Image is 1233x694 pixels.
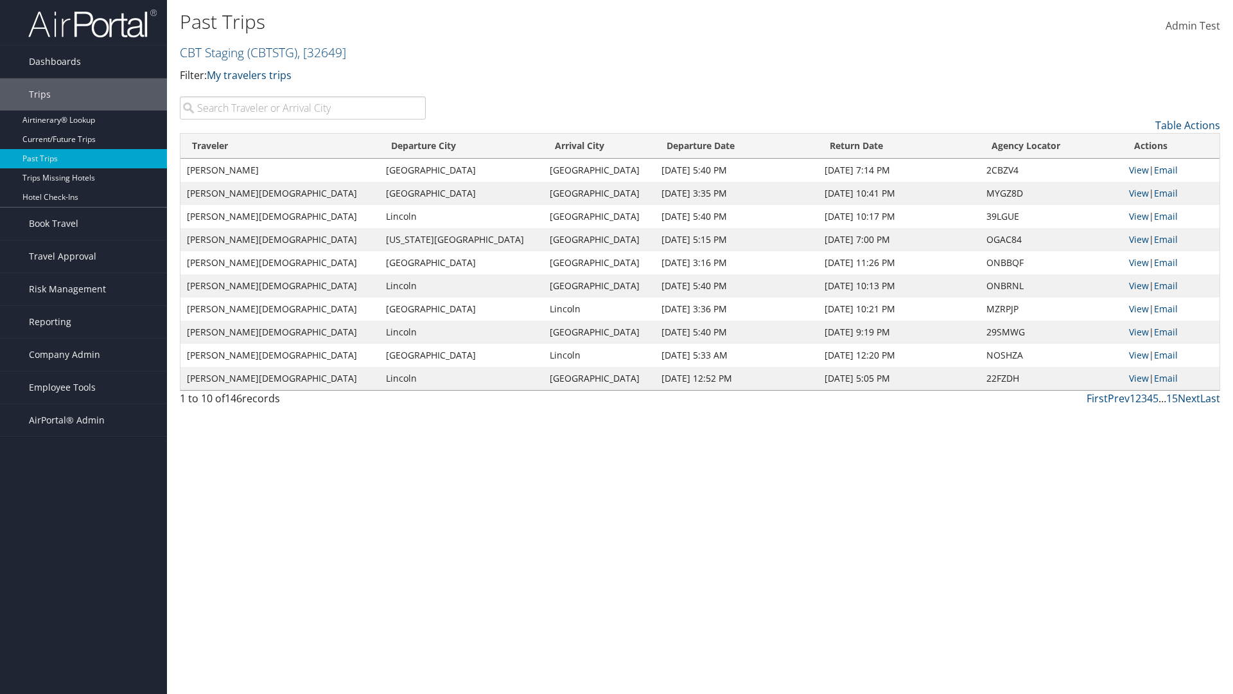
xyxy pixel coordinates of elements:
a: Email [1154,326,1178,338]
th: Agency Locator: activate to sort column ascending [980,134,1123,159]
td: [GEOGRAPHIC_DATA] [543,321,655,344]
td: [GEOGRAPHIC_DATA] [543,205,655,228]
td: [PERSON_NAME][DEMOGRAPHIC_DATA] [180,298,380,321]
td: [GEOGRAPHIC_DATA] [543,251,655,274]
span: Risk Management [29,273,106,305]
td: [DATE] 3:35 PM [655,182,818,205]
th: Actions [1123,134,1220,159]
td: [DATE] 7:14 PM [818,159,980,182]
td: 22FZDH [980,367,1123,390]
td: [DATE] 3:16 PM [655,251,818,274]
th: Departure City: activate to sort column ascending [380,134,543,159]
a: Last [1200,391,1220,405]
a: View [1129,210,1149,222]
td: [PERSON_NAME][DEMOGRAPHIC_DATA] [180,367,380,390]
th: Arrival City: activate to sort column ascending [543,134,655,159]
a: My travelers trips [207,68,292,82]
a: Email [1154,210,1178,222]
span: Book Travel [29,208,78,240]
a: 1 [1130,391,1135,405]
td: [GEOGRAPHIC_DATA] [380,298,543,321]
td: | [1123,251,1220,274]
td: [DATE] 12:52 PM [655,367,818,390]
td: Lincoln [380,321,543,344]
h1: Past Trips [180,8,873,35]
a: 4 [1147,391,1153,405]
a: View [1129,233,1149,245]
a: Table Actions [1155,118,1220,132]
span: Employee Tools [29,371,96,404]
td: [DATE] 10:17 PM [818,205,980,228]
td: [GEOGRAPHIC_DATA] [380,159,543,182]
td: [DATE] 12:20 PM [818,344,980,367]
a: 15 [1166,391,1178,405]
td: [PERSON_NAME][DEMOGRAPHIC_DATA] [180,228,380,251]
td: [DATE] 5:40 PM [655,321,818,344]
td: [PERSON_NAME][DEMOGRAPHIC_DATA] [180,205,380,228]
td: Lincoln [543,298,655,321]
a: View [1129,187,1149,199]
a: 5 [1153,391,1159,405]
a: Email [1154,187,1178,199]
td: 2CBZV4 [980,159,1123,182]
td: [DATE] 5:05 PM [818,367,980,390]
td: NOSHZA [980,344,1123,367]
td: [DATE] 11:26 PM [818,251,980,274]
input: Search Traveler or Arrival City [180,96,426,120]
a: Email [1154,372,1178,384]
td: [DATE] 9:19 PM [818,321,980,344]
td: Lincoln [380,205,543,228]
td: OGAC84 [980,228,1123,251]
td: [GEOGRAPHIC_DATA] [543,182,655,205]
td: [PERSON_NAME][DEMOGRAPHIC_DATA] [180,182,380,205]
a: Email [1154,349,1178,361]
th: Traveler: activate to sort column descending [180,134,380,159]
span: Dashboards [29,46,81,78]
a: Email [1154,164,1178,176]
a: Next [1178,391,1200,405]
td: [PERSON_NAME][DEMOGRAPHIC_DATA] [180,321,380,344]
a: CBT Staging [180,44,346,61]
a: Prev [1108,391,1130,405]
th: Departure Date: activate to sort column ascending [655,134,818,159]
td: | [1123,321,1220,344]
td: 39LGUE [980,205,1123,228]
td: [GEOGRAPHIC_DATA] [543,367,655,390]
td: [DATE] 7:00 PM [818,228,980,251]
span: Trips [29,78,51,111]
td: [DATE] 10:21 PM [818,298,980,321]
a: View [1129,280,1149,292]
td: ONBBQF [980,251,1123,274]
td: [GEOGRAPHIC_DATA] [380,182,543,205]
td: MZRPJP [980,298,1123,321]
th: Return Date: activate to sort column ascending [818,134,980,159]
td: [DATE] 5:40 PM [655,205,818,228]
td: Lincoln [543,344,655,367]
p: Filter: [180,67,873,84]
span: AirPortal® Admin [29,404,105,436]
a: View [1129,164,1149,176]
td: [GEOGRAPHIC_DATA] [543,274,655,298]
a: 2 [1135,391,1141,405]
td: [DATE] 5:40 PM [655,274,818,298]
span: Travel Approval [29,240,96,272]
td: [DATE] 5:33 AM [655,344,818,367]
a: Email [1154,233,1178,245]
td: [DATE] 5:15 PM [655,228,818,251]
a: View [1129,256,1149,269]
td: [PERSON_NAME][DEMOGRAPHIC_DATA] [180,344,380,367]
td: [GEOGRAPHIC_DATA] [543,228,655,251]
span: Admin Test [1166,19,1220,33]
span: 146 [225,391,242,405]
td: | [1123,367,1220,390]
td: [GEOGRAPHIC_DATA] [543,159,655,182]
td: MYGZ8D [980,182,1123,205]
a: View [1129,303,1149,315]
div: 1 to 10 of records [180,391,426,413]
a: 3 [1141,391,1147,405]
a: View [1129,326,1149,338]
td: [DATE] 10:13 PM [818,274,980,298]
td: [PERSON_NAME] [180,159,380,182]
a: View [1129,349,1149,361]
td: [DATE] 5:40 PM [655,159,818,182]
